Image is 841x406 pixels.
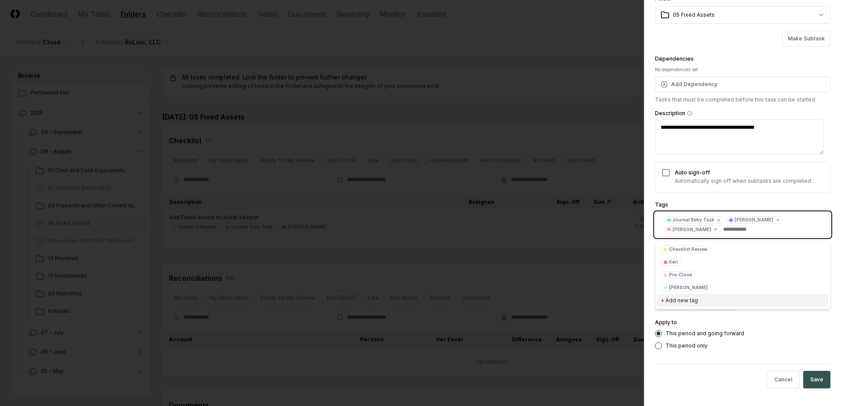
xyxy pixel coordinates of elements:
div: Suggestions [655,241,830,309]
label: Dependencies [655,55,694,62]
div: [PERSON_NAME] [673,226,718,233]
label: This period only [665,343,708,348]
button: Make Subtask [782,31,830,47]
div: Checklist Review [669,246,707,253]
button: Cancel [767,371,800,388]
label: This period and going forward [665,331,744,336]
label: Auto sign-off [675,169,710,176]
div: Keri [669,259,678,265]
p: Automatically sign off when subtasks are completed. [675,177,812,185]
div: Pre-Close [669,272,692,278]
button: Add Dependency [655,76,830,92]
div: No dependencies set [655,66,830,73]
label: Apply to [655,319,677,326]
button: Description [687,111,692,116]
div: Journal Entry Task [673,217,721,223]
div: [PERSON_NAME] [735,217,780,223]
button: Save [803,371,830,388]
p: Tasks that must be completed before this task can be started. [655,96,830,104]
a: + Add new tag [657,294,828,307]
label: Tags [655,201,668,208]
div: [PERSON_NAME] [669,284,708,291]
label: Description [655,111,830,116]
